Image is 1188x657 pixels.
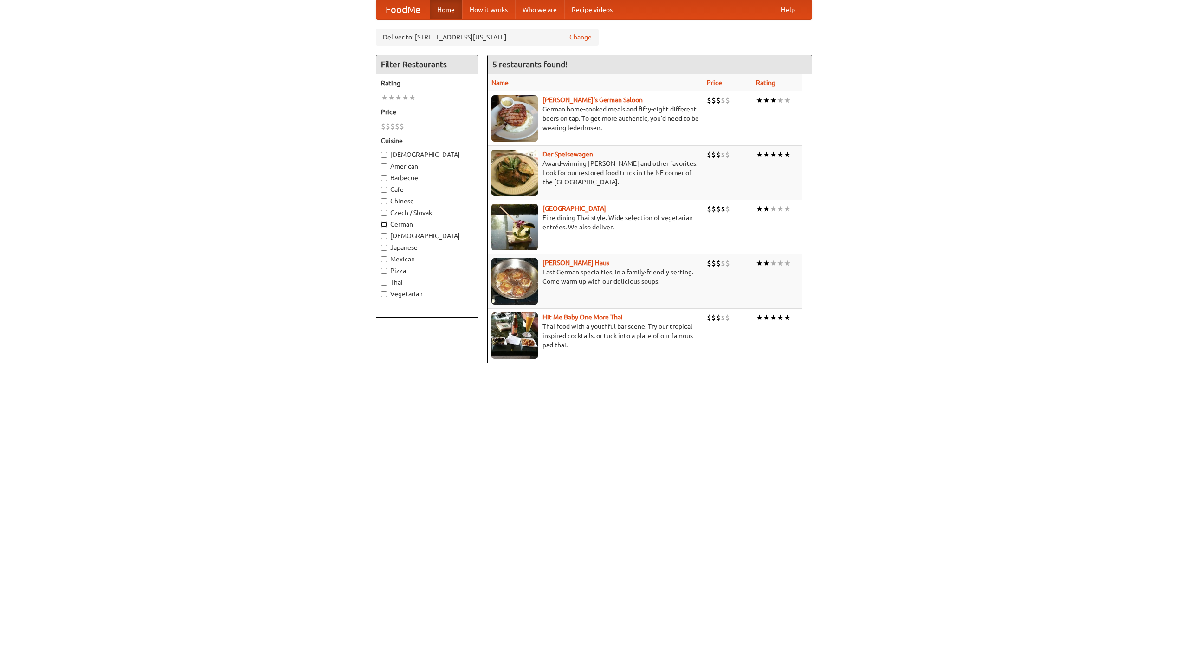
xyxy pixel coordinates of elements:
input: Japanese [381,245,387,251]
p: Fine dining Thai-style. Wide selection of vegetarian entrées. We also deliver. [491,213,699,232]
label: Thai [381,278,473,287]
li: ★ [777,258,784,268]
a: Price [707,79,722,86]
h5: Rating [381,78,473,88]
a: How it works [462,0,515,19]
a: Home [430,0,462,19]
li: $ [725,258,730,268]
h5: Price [381,107,473,117]
label: Mexican [381,254,473,264]
a: [PERSON_NAME]'s German Saloon [542,96,643,104]
label: Japanese [381,243,473,252]
input: Mexican [381,256,387,262]
li: ★ [381,92,388,103]
li: ★ [770,150,777,160]
li: $ [721,312,725,323]
div: Deliver to: [STREET_ADDRESS][US_STATE] [376,29,599,46]
label: Vegetarian [381,289,473,299]
li: ★ [777,150,784,160]
li: $ [707,258,711,268]
li: ★ [777,204,784,214]
label: Czech / Slovak [381,208,473,217]
input: Vegetarian [381,291,387,297]
img: speisewagen.jpg [491,150,538,196]
a: FoodMe [376,0,430,19]
li: $ [711,204,716,214]
input: [DEMOGRAPHIC_DATA] [381,152,387,158]
input: American [381,163,387,169]
ng-pluralize: 5 restaurants found! [492,60,568,69]
input: [DEMOGRAPHIC_DATA] [381,233,387,239]
li: ★ [763,204,770,214]
input: Pizza [381,268,387,274]
input: Chinese [381,198,387,204]
li: $ [707,95,711,105]
li: ★ [784,204,791,214]
li: $ [386,121,390,131]
h5: Cuisine [381,136,473,145]
input: German [381,221,387,228]
label: [DEMOGRAPHIC_DATA] [381,231,473,241]
a: Help [774,0,802,19]
li: $ [716,312,721,323]
label: German [381,220,473,229]
li: ★ [756,95,763,105]
li: $ [711,258,716,268]
li: ★ [770,258,777,268]
li: ★ [784,95,791,105]
li: ★ [756,204,763,214]
a: [PERSON_NAME] Haus [542,259,609,267]
a: Der Speisewagen [542,150,593,158]
label: Barbecue [381,173,473,182]
li: ★ [409,92,416,103]
a: Hit Me Baby One More Thai [542,313,623,321]
p: East German specialties, in a family-friendly setting. Come warm up with our delicious soups. [491,267,699,286]
li: $ [721,258,725,268]
li: $ [716,95,721,105]
li: ★ [756,150,763,160]
li: $ [400,121,404,131]
input: Barbecue [381,175,387,181]
li: ★ [770,204,777,214]
a: Rating [756,79,775,86]
li: ★ [756,258,763,268]
img: satay.jpg [491,204,538,250]
a: Recipe videos [564,0,620,19]
li: $ [725,204,730,214]
label: Cafe [381,185,473,194]
label: [DEMOGRAPHIC_DATA] [381,150,473,159]
li: ★ [763,312,770,323]
li: $ [725,150,730,160]
input: Cafe [381,187,387,193]
li: ★ [402,92,409,103]
li: $ [707,312,711,323]
li: $ [725,312,730,323]
label: Pizza [381,266,473,275]
li: ★ [777,95,784,105]
li: ★ [763,95,770,105]
li: $ [716,150,721,160]
li: ★ [395,92,402,103]
li: ★ [763,150,770,160]
input: Thai [381,280,387,286]
p: German home-cooked meals and fifty-eight different beers on tap. To get more authentic, you'd nee... [491,104,699,132]
img: kohlhaus.jpg [491,258,538,305]
li: ★ [777,312,784,323]
li: $ [721,95,725,105]
a: [GEOGRAPHIC_DATA] [542,205,606,212]
li: ★ [784,312,791,323]
p: Award-winning [PERSON_NAME] and other favorites. Look for our restored food truck in the NE corne... [491,159,699,187]
li: $ [711,95,716,105]
li: $ [721,204,725,214]
li: $ [390,121,395,131]
li: $ [707,150,711,160]
li: ★ [784,150,791,160]
h4: Filter Restaurants [376,55,478,74]
li: ★ [784,258,791,268]
li: ★ [770,312,777,323]
p: Thai food with a youthful bar scene. Try our tropical inspired cocktails, or tuck into a plate of... [491,322,699,350]
li: $ [716,204,721,214]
